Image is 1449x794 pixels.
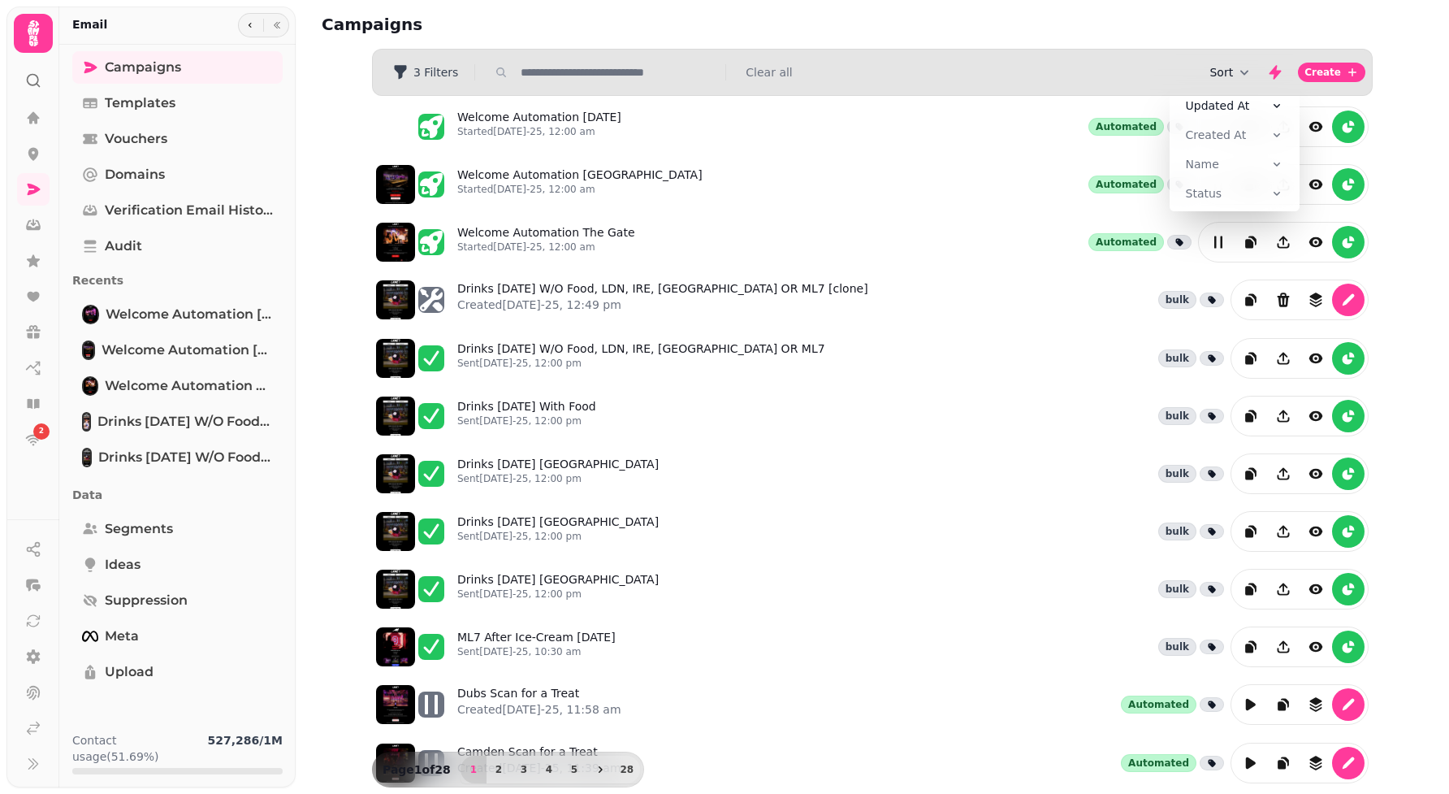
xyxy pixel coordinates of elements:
[105,555,141,575] span: Ideas
[72,158,283,191] a: Domains
[84,342,93,358] img: Welcome Automation Ireland
[105,376,273,396] span: Welcome Automation The Gate
[72,334,283,367] a: Welcome Automation IrelandWelcome Automation [GEOGRAPHIC_DATA]
[1186,127,1247,143] span: Created At
[72,370,283,402] a: Welcome Automation The GateWelcome Automation The Gate
[72,513,283,545] a: Segments
[1186,185,1222,202] span: Status
[1186,156,1219,172] span: Name
[72,230,283,262] a: Audit
[84,378,97,394] img: Welcome Automation The Gate
[84,414,89,430] img: Drinks 9th Aug W/O Food, LDN, IRE, BERLIN OR ML7 [clone]
[207,734,283,747] b: 527,286 / 1M
[97,412,273,432] span: Drinks [DATE] W/O Food, LDN, IRE, [GEOGRAPHIC_DATA] OR ML7 [clone]
[72,298,283,331] a: Welcome Automation Dec 24Welcome Automation [DATE]
[105,58,181,77] span: Campaigns
[105,236,142,256] span: Audit
[72,266,283,295] p: Recents
[1170,88,1300,211] div: Sort
[72,441,283,474] a: Drinks 9th Aug W/O Food, LDN, IRE, BERLIN OR ML7Drinks [DATE] W/O Food, LDN, IRE, [GEOGRAPHIC_DAT...
[105,165,165,184] span: Domains
[59,45,296,719] nav: Tabs
[1209,64,1252,80] button: Sort
[105,591,188,610] span: Suppression
[72,480,283,510] p: Data
[72,406,283,438] a: Drinks 9th Aug W/O Food, LDN, IRE, BERLIN OR ML7 [clone]Drinks [DATE] W/O Food, LDN, IRE, [GEOGRA...
[105,201,273,220] span: Verification email history
[72,51,283,84] a: Campaigns
[105,519,173,539] span: Segments
[84,449,90,466] img: Drinks 9th Aug W/O Food, LDN, IRE, BERLIN OR ML7
[72,732,201,765] p: Contact usage (51.69%)
[105,627,139,646] span: Meta
[72,549,283,581] a: Ideas
[72,123,283,155] a: Vouchers
[72,16,107,33] h2: Email
[105,662,154,682] span: Upload
[84,306,97,323] img: Welcome Automation Dec 24
[106,305,273,324] span: Welcome Automation [DATE]
[1186,98,1250,114] span: Updated At
[105,93,175,113] span: Templates
[98,448,273,467] span: Drinks [DATE] W/O Food, LDN, IRE, [GEOGRAPHIC_DATA] OR ML7
[102,341,273,360] span: Welcome Automation [GEOGRAPHIC_DATA]
[72,87,283,119] a: Templates
[72,620,283,653] a: Meta
[105,129,167,149] span: Vouchers
[72,656,283,688] a: Upload
[72,584,283,617] a: Suppression
[72,194,283,227] a: Verification email history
